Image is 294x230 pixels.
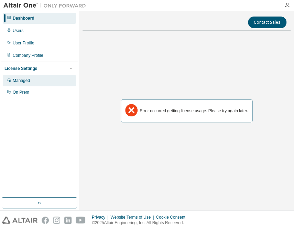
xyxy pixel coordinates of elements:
[13,15,34,21] div: Dashboard
[156,215,189,220] div: Cookie Consent
[64,217,72,224] img: linkedin.svg
[92,220,189,226] p: © 2025 Altair Engineering, Inc. All Rights Reserved.
[42,217,49,224] img: facebook.svg
[13,78,30,83] div: Managed
[13,28,23,33] div: Users
[53,217,60,224] img: instagram.svg
[13,53,43,58] div: Company Profile
[13,40,34,46] div: User Profile
[4,66,37,71] div: License Settings
[2,217,37,224] img: altair_logo.svg
[13,90,29,95] div: On Prem
[76,217,86,224] img: youtube.svg
[3,2,89,9] img: Altair One
[92,215,110,220] div: Privacy
[110,215,156,220] div: Website Terms of Use
[140,108,248,114] div: Error occurred getting license usage. Please try again later.
[248,17,286,28] button: Contact Sales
